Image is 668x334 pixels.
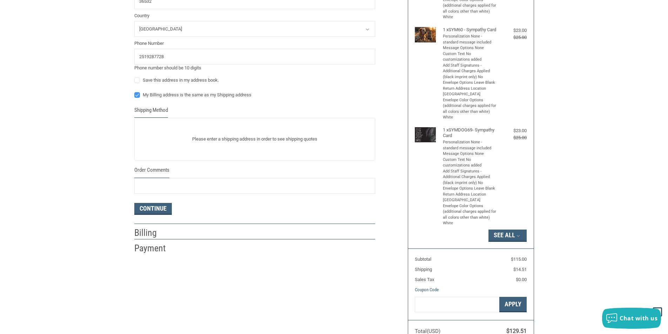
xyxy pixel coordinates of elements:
div: Phone number should be 10 digits [134,64,375,71]
input: Gift Certificate or Coupon Code [415,297,499,313]
label: Phone Number [134,40,375,47]
span: $0.00 [516,277,527,282]
li: Custom Text No customizations added [443,51,497,63]
li: Return Address Location [GEOGRAPHIC_DATA] [443,86,497,97]
li: Custom Text No customizations added [443,157,497,169]
li: Message Options None [443,151,497,157]
label: My Billing address is the same as my Shipping address [134,92,375,98]
button: Apply [499,297,527,313]
h4: 1 x SYMDOG69- Sympathy Card [443,127,497,139]
span: $115.00 [511,257,527,262]
li: Add Staff Signatures - Additional Charges Applied (black imprint only) No [443,63,497,80]
p: Please enter a shipping address in order to see shipping quotes [135,132,375,146]
button: See All [488,230,527,241]
li: Envelope Color Options (additional charges applied for all colors other than white) White [443,97,497,121]
label: Country [134,12,375,19]
div: $25.00 [499,134,527,141]
li: Envelope Options Leave Blank [443,186,497,192]
legend: Order Comments [134,166,169,178]
legend: Shipping Method [134,106,168,118]
span: Chat with us [620,314,657,322]
button: Chat with us [602,308,661,329]
li: Envelope Color Options (additional charges applied for all colors other than white) White [443,203,497,226]
label: Save this address in my address book. [134,77,375,83]
h4: 1 x SYM60 - Sympathy Card [443,27,497,33]
li: Personalization None - standard message included [443,139,497,151]
li: Envelope Options Leave Blank [443,80,497,86]
span: Shipping [415,267,432,272]
li: Return Address Location [GEOGRAPHIC_DATA] [443,192,497,203]
button: Continue [134,203,172,215]
span: Subtotal [415,257,431,262]
h2: Payment [134,243,175,254]
span: $14.51 [513,267,527,272]
li: Add Staff Signatures - Additional Charges Applied (black imprint only) No [443,169,497,186]
span: Sales Tax [415,277,434,282]
div: $23.00 [499,127,527,134]
a: Coupon Code [415,287,439,292]
div: $25.00 [499,34,527,41]
div: $23.00 [499,27,527,34]
li: Message Options None [443,45,497,51]
h2: Billing [134,227,175,239]
li: Personalization None - standard message included [443,34,497,45]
